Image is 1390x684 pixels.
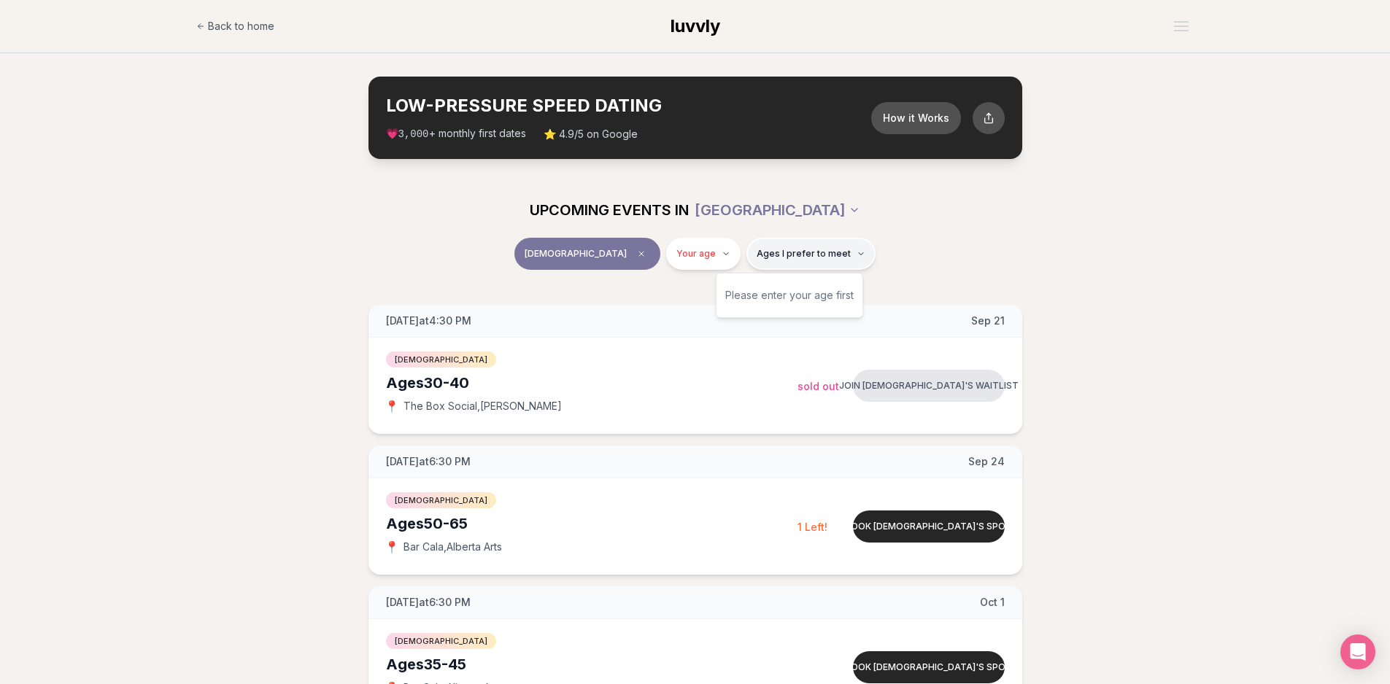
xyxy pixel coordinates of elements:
[798,380,839,392] span: Sold Out
[676,245,716,257] span: Your age
[871,102,961,134] button: How it Works
[525,248,627,260] span: [DEMOGRAPHIC_DATA]
[1340,634,1375,669] div: Open Intercom Messenger
[853,370,1005,402] button: Join [DEMOGRAPHIC_DATA]'s waitlist
[633,245,650,263] span: Clear event type filter
[386,314,471,328] span: [DATE] at 4:30 PM
[196,12,274,41] a: Back to home
[386,351,496,368] span: [DEMOGRAPHIC_DATA]
[968,454,1005,469] span: Sep 24
[746,238,876,270] button: Ages I prefer to meet
[386,126,526,141] span: 💗 + monthly first dates
[757,248,851,260] span: Ages I prefer to meet
[544,127,638,141] span: ⭐ 4.9/5 on Google
[386,541,398,553] span: 📍
[386,94,871,117] h2: LOW-PRESSURE SPEED DATING
[386,373,798,393] div: Ages 30-40
[798,521,827,533] span: 1 Left!
[386,492,496,508] span: [DEMOGRAPHIC_DATA]
[1168,15,1194,37] button: Open menu
[386,400,398,412] span: 📍
[386,513,798,534] div: Ages 50-65
[530,200,689,220] span: UPCOMING EVENTS IN
[514,238,660,270] button: [DEMOGRAPHIC_DATA]Clear event type filter
[725,282,854,308] div: Please enter your age first
[386,595,471,610] span: [DATE] at 6:30 PM
[404,399,562,413] span: The Box Social , [PERSON_NAME]
[398,128,429,140] span: 3,000
[853,510,1005,543] button: Book [DEMOGRAPHIC_DATA]'s spot
[671,15,720,38] a: luvvly
[853,651,1005,683] button: Book [DEMOGRAPHIC_DATA]'s spot
[404,540,502,554] span: Bar Cala , Alberta Arts
[386,654,798,675] div: Ages 35-45
[208,19,274,34] span: Back to home
[666,238,741,270] button: Your age
[386,454,471,469] span: [DATE] at 6:30 PM
[386,633,496,649] span: [DEMOGRAPHIC_DATA]
[671,15,720,36] span: luvvly
[971,314,1005,328] span: Sep 21
[695,194,860,226] button: [GEOGRAPHIC_DATA]
[980,595,1005,610] span: Oct 1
